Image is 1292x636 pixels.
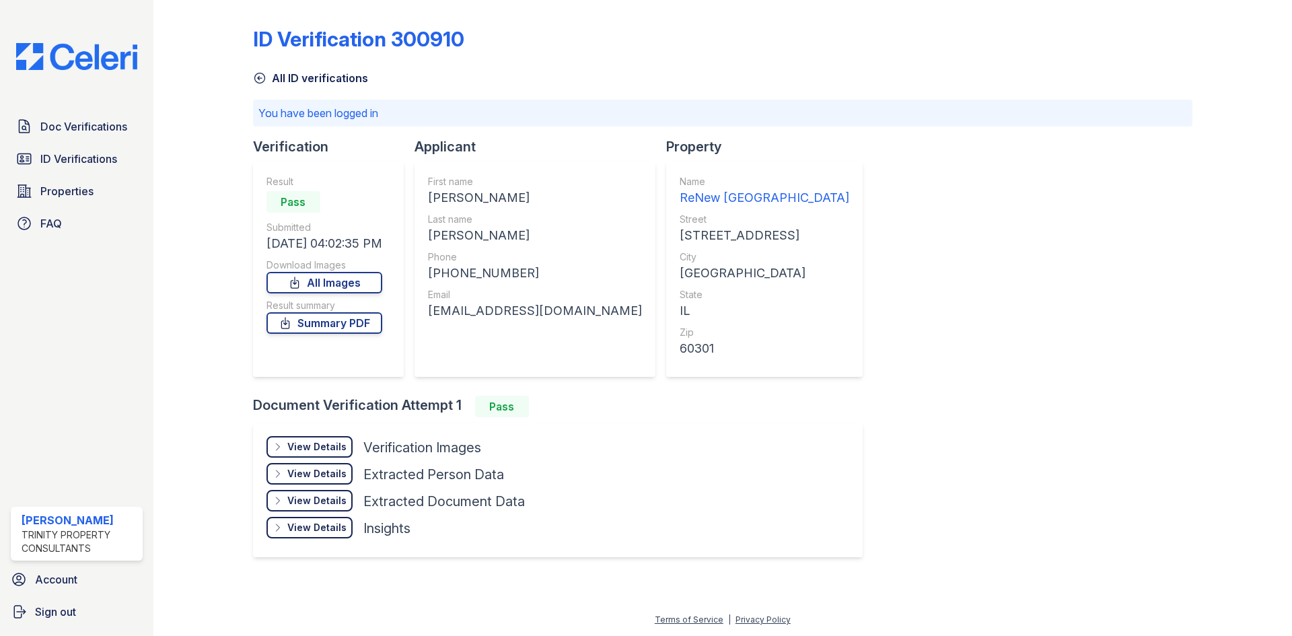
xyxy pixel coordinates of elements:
div: IL [680,302,849,320]
div: ID Verification 300910 [253,27,464,51]
div: Result [266,175,382,188]
div: View Details [287,440,347,454]
div: Pass [266,191,320,213]
div: Phone [428,250,642,264]
a: Doc Verifications [11,113,143,140]
div: Document Verification Attempt 1 [253,396,873,417]
div: View Details [287,521,347,534]
div: Last name [428,213,642,226]
a: Privacy Policy [735,614,791,625]
div: [DATE] 04:02:35 PM [266,234,382,253]
span: Sign out [35,604,76,620]
span: ID Verifications [40,151,117,167]
div: [PERSON_NAME] [428,226,642,245]
div: Submitted [266,221,382,234]
img: CE_Logo_Blue-a8612792a0a2168367f1c8372b55b34899dd931a85d93a1a3d3e32e68fde9ad4.png [5,43,148,70]
div: [EMAIL_ADDRESS][DOMAIN_NAME] [428,302,642,320]
span: Doc Verifications [40,118,127,135]
a: All Images [266,272,382,293]
div: [GEOGRAPHIC_DATA] [680,264,849,283]
div: Extracted Person Data [363,465,504,484]
div: [PHONE_NUMBER] [428,264,642,283]
a: Terms of Service [655,614,723,625]
div: Property [666,137,873,156]
div: Verification [253,137,415,156]
div: Zip [680,326,849,339]
div: Street [680,213,849,226]
div: First name [428,175,642,188]
div: City [680,250,849,264]
div: Email [428,288,642,302]
a: Name ReNew [GEOGRAPHIC_DATA] [680,175,849,207]
a: All ID verifications [253,70,368,86]
div: ReNew [GEOGRAPHIC_DATA] [680,188,849,207]
span: FAQ [40,215,62,232]
div: View Details [287,467,347,481]
a: Sign out [5,598,148,625]
div: 60301 [680,339,849,358]
div: | [728,614,731,625]
div: [PERSON_NAME] [428,188,642,207]
a: Summary PDF [266,312,382,334]
div: Applicant [415,137,666,156]
span: Properties [40,183,94,199]
a: Account [5,566,148,593]
div: Verification Images [363,438,481,457]
div: [STREET_ADDRESS] [680,226,849,245]
div: Name [680,175,849,188]
div: [PERSON_NAME] [22,512,137,528]
div: State [680,288,849,302]
a: ID Verifications [11,145,143,172]
p: You have been logged in [258,105,1187,121]
div: Pass [475,396,529,417]
a: Properties [11,178,143,205]
div: View Details [287,494,347,507]
div: Extracted Document Data [363,492,525,511]
div: Trinity Property Consultants [22,528,137,555]
div: Download Images [266,258,382,272]
div: Result summary [266,299,382,312]
span: Account [35,571,77,588]
a: FAQ [11,210,143,237]
div: Insights [363,519,410,538]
